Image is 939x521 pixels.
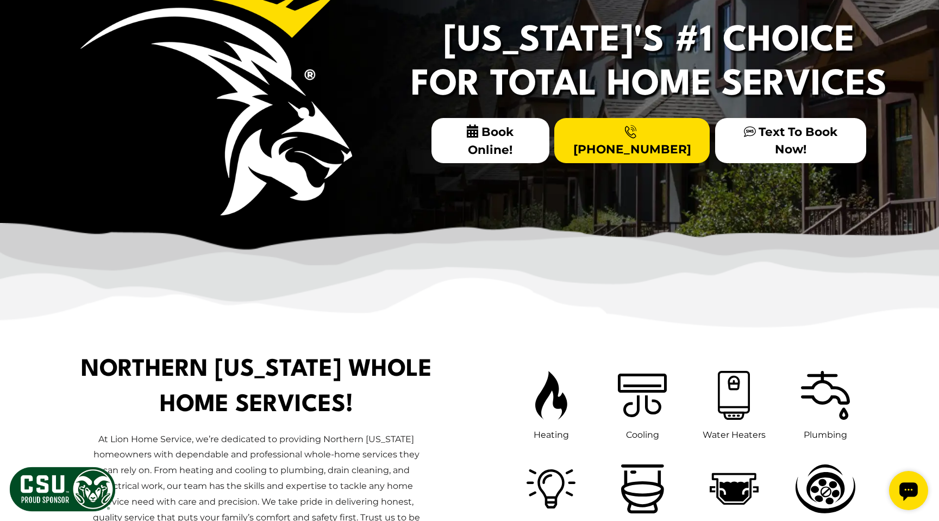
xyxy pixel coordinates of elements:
img: CSU Sponsor Badge [8,466,117,513]
a: Plumbing [796,365,855,443]
span: Water Heaters [703,430,766,440]
span: Cooling [626,430,659,440]
span: Plumbing [804,430,847,440]
a: Text To Book Now! [715,118,866,163]
div: Open chat widget [4,4,43,44]
a: Heating [530,365,573,443]
a: Cooling [612,365,672,443]
span: Heating [534,430,569,440]
a: Water Heaters [703,365,766,443]
span: Book Online! [431,118,549,163]
a: [PHONE_NUMBER] [554,118,710,163]
h2: [US_STATE]'s #1 Choice For Total Home Services [404,20,893,107]
h1: Northern [US_STATE] Whole Home Services! [80,352,433,423]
